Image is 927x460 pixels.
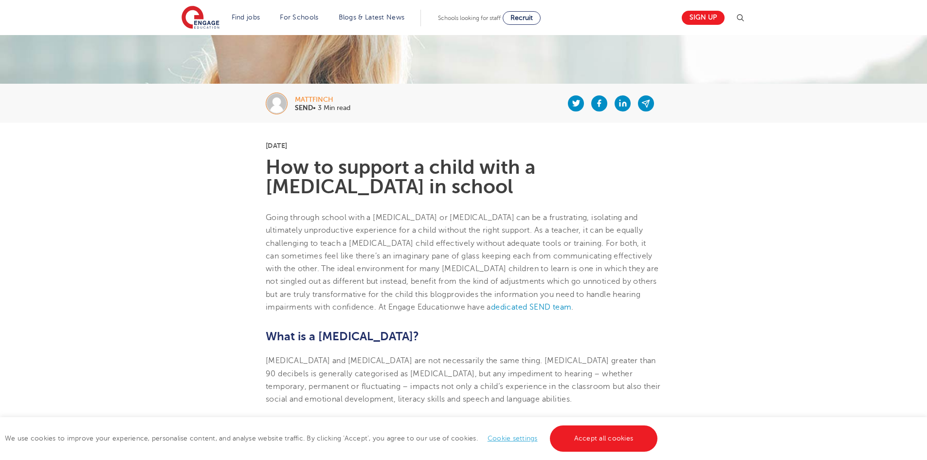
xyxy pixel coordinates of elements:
span: Recruit [510,14,533,21]
a: Find jobs [232,14,260,21]
span: Schools looking for staff [438,15,501,21]
img: Engage Education [182,6,219,30]
a: Accept all cookies [550,425,658,452]
span: [MEDICAL_DATA] and [MEDICAL_DATA] are not necessarily the same thing. [MEDICAL_DATA] greater than... [266,356,661,404]
span: What is a [MEDICAL_DATA]? [266,330,419,343]
div: mattfinch [295,96,350,103]
span: The ideal environment for many [MEDICAL_DATA] children to learn is one in which they are not sing... [266,264,659,299]
b: SEND [295,104,313,111]
p: [DATE] [266,142,661,149]
p: • 3 Min read [295,105,350,111]
span: We use cookies to improve your experience, personalise content, and analyse website traffic. By c... [5,435,660,442]
a: Sign up [682,11,725,25]
span: Going through school with a [MEDICAL_DATA] or [MEDICAL_DATA] can be a frustrating, isolating and ... [266,213,653,273]
a: dedicated SEND team [491,303,572,312]
p: provides the information you need to handle hearing impairments with confidence we have a . [266,211,661,313]
a: Recruit [503,11,541,25]
h1: How to support a child with a [MEDICAL_DATA] in school [266,158,661,197]
span: . At Engage Education [374,303,454,312]
a: For Schools [280,14,318,21]
a: Blogs & Latest News [339,14,405,21]
a: Cookie settings [488,435,538,442]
